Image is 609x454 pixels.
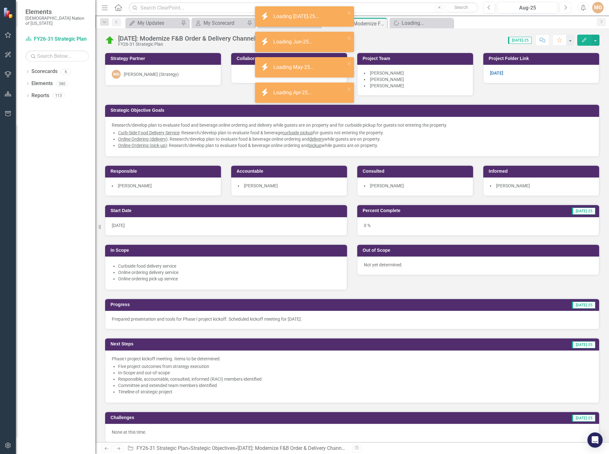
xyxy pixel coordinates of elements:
[110,169,218,174] h3: Responsible
[3,7,14,18] img: ClearPoint Strategy
[402,19,452,27] div: Loading...
[127,445,347,452] div: » »
[364,262,592,268] p: Not yet determined.
[118,42,259,47] div: FY26-31 Strategic Plan
[118,143,167,148] u: Online Ordering (pick-up)
[110,56,218,61] h3: Strategy Partner
[127,19,179,27] a: My Updates
[370,70,404,76] span: [PERSON_NAME]
[31,80,53,87] a: Elements
[496,183,530,188] span: [PERSON_NAME]
[347,34,351,42] button: close
[592,2,604,13] button: MG
[118,269,340,276] li: Online ordering delivery service
[445,3,477,12] button: Search
[309,143,322,148] u: pickup
[124,71,179,77] div: [PERSON_NAME] (Strategy)
[489,169,596,174] h3: Informed
[508,37,532,44] span: [DATE]-25
[112,316,592,322] p: Prepared presentation and tools for Phase I project kickoff. Scheduled kickoff meeting for [DATE].
[572,341,595,348] span: [DATE]-25
[118,389,592,395] li: Timeline of strategic project
[118,130,179,135] u: Curb-Side Food Delivery Service
[118,136,592,142] li: : Research/develop plan to evaluate food & beverage online ordering and while guests are on prope...
[25,50,89,62] input: Search Below...
[105,35,115,45] img: On Target
[25,8,89,16] span: Elements
[282,130,313,135] u: curbside pickup
[273,89,313,97] div: Loading Apr-25...
[497,2,558,13] button: Aug-25
[237,56,344,61] h3: Collaborators
[112,122,592,128] p: Research/develop plan to evaluate food and beverage online ordering and delivery while guests are...
[273,38,314,46] div: Loading Jun-25...
[363,248,596,253] h3: Out of Scope
[499,4,556,12] div: Aug-25
[490,70,503,76] a: [DATE]
[193,19,245,27] a: My Scorecard
[370,77,404,82] span: [PERSON_NAME]
[118,130,592,136] li: : Research/develop plan to evaluate food & beverage for guests not entering the property.
[347,85,351,92] button: close
[363,169,470,174] h3: Consulted
[110,302,326,307] h3: Progress
[572,415,595,422] span: [DATE]-25
[52,93,65,98] div: 113
[118,382,592,389] li: Committee and extended team members identified
[56,81,68,86] div: 380
[110,248,344,253] h3: In Scope
[489,56,596,61] h3: Project Folder Link
[370,183,404,188] span: [PERSON_NAME]
[572,302,595,309] span: [DATE]-25
[587,432,603,448] div: Open Intercom Messenger
[112,223,125,228] span: [DATE]
[118,363,592,370] li: Five project outcomes from strategy execution
[25,36,89,43] a: FY26-31 Strategic Plan
[137,445,188,451] a: FY26-31 Strategic Plan
[31,68,57,75] a: Scorecards
[112,356,592,362] p: Phase I project kickoff meeting. Items to be determined:
[112,70,121,79] div: MG
[347,60,351,67] button: close
[118,370,592,376] li: In-Scope and out-of-scope
[454,5,468,10] span: Search
[118,276,340,282] li: Online ordering pick-up service
[273,13,320,20] div: Loading [DATE]-25...
[61,69,71,74] div: 6
[118,263,340,269] li: Curbside food delivery service
[31,92,49,99] a: Reports
[110,208,344,213] h3: Start Date
[363,56,470,61] h3: Project Team
[110,108,596,113] h3: Strategic Objective Goals
[363,208,505,213] h3: Percent Complete
[391,19,452,27] a: Loading...
[244,183,278,188] span: [PERSON_NAME]
[237,169,344,174] h3: Accountable
[309,137,324,142] u: delivery
[370,83,404,88] span: [PERSON_NAME]
[336,20,385,28] div: [DATE]: Modernize F&B Order & Delivery Channels
[25,16,89,26] small: [DEMOGRAPHIC_DATA] Nation of [US_STATE]
[347,9,351,16] button: close
[191,445,235,451] a: Strategic Objectives
[118,376,592,382] li: Responsible, accountable, consulted, informed (RACI) members identified
[129,2,478,13] input: Search ClearPoint...
[118,35,259,42] div: [DATE]: Modernize F&B Order & Delivery Channels
[572,208,595,215] span: [DATE]-25
[204,19,245,27] div: My Scorecard
[118,183,152,188] span: [PERSON_NAME]
[137,19,179,27] div: My Updates
[273,64,315,71] div: Loading May-25...
[110,415,351,420] h3: Challenges
[112,429,592,435] p: None at this time.
[118,142,592,149] li: : Research/develop plan to evaluate food & beverage online ordering and while guests are on prope...
[118,137,168,142] u: Online Ordering (delivery)
[357,217,599,236] div: 0 %
[110,342,347,346] h3: Next Steps
[238,445,348,451] div: [DATE]: Modernize F&B Order & Delivery Channels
